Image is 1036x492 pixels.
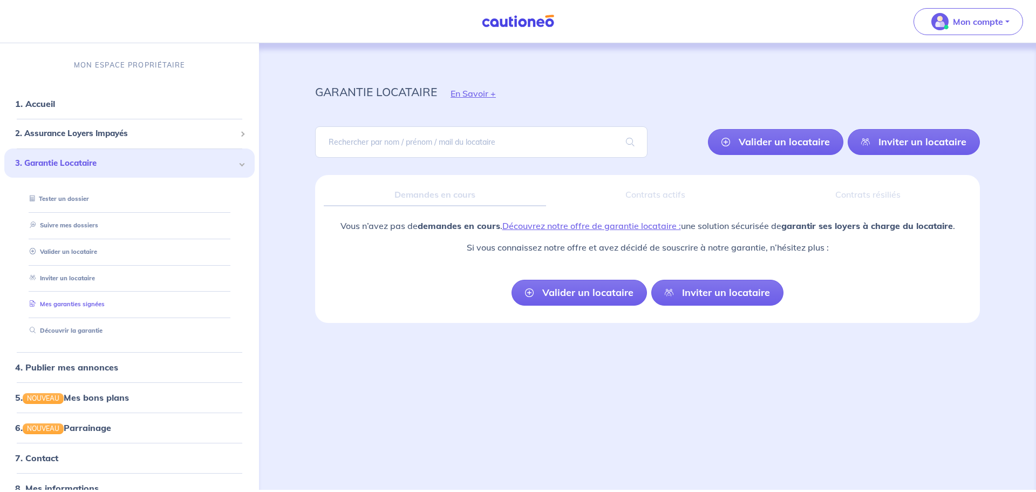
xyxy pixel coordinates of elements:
[44,63,52,71] img: tab_domain_overview_orange.svg
[914,8,1023,35] button: illu_account_valid_menu.svgMon compte
[122,63,131,71] img: tab_keywords_by_traffic_grey.svg
[708,129,843,155] a: Valider un locataire
[25,327,103,334] a: Découvrir la garantie
[315,126,647,158] input: Rechercher par nom / prénom / mail du locataire
[17,190,242,208] div: Tester un dossier
[418,220,500,231] strong: demandes en cours
[15,392,129,403] a: 5.NOUVEAUMes bons plans
[25,248,97,255] a: Valider un locataire
[781,220,953,231] strong: garantir ses loyers à charge du locataire
[15,127,236,140] span: 2. Assurance Loyers Impayés
[17,28,26,37] img: website_grey.svg
[17,17,26,26] img: logo_orange.svg
[15,362,118,373] a: 4. Publier mes annonces
[4,93,255,114] div: 1. Accueil
[17,295,242,313] div: Mes garanties signées
[15,422,111,433] a: 6.NOUVEAUParrainage
[651,280,783,306] a: Inviter un locataire
[56,64,83,71] div: Domaine
[25,195,89,203] a: Tester un dossier
[953,15,1003,28] p: Mon compte
[17,243,242,261] div: Valider un locataire
[848,129,980,155] a: Inviter un locataire
[15,98,55,109] a: 1. Accueil
[4,356,255,378] div: 4. Publier mes annonces
[340,241,955,254] p: Si vous connaissez notre offre et avez décidé de souscrire à notre garantie, n’hésitez plus :
[30,17,53,26] div: v 4.0.25
[340,219,955,232] p: Vous n’avez pas de . une solution sécurisée de .
[931,13,949,30] img: illu_account_valid_menu.svg
[74,60,185,70] p: MON ESPACE PROPRIÉTAIRE
[512,280,647,306] a: Valider un locataire
[17,217,242,234] div: Suivre mes dossiers
[613,127,647,157] span: search
[15,157,236,170] span: 3. Garantie Locataire
[4,149,255,178] div: 3. Garantie Locataire
[4,387,255,408] div: 5.NOUVEAUMes bons plans
[502,220,681,231] a: Découvrez notre offre de garantie locataire :
[17,322,242,340] div: Découvrir la garantie
[28,28,122,37] div: Domaine: [DOMAIN_NAME]
[134,64,165,71] div: Mots-clés
[4,123,255,144] div: 2. Assurance Loyers Impayés
[25,300,105,308] a: Mes garanties signées
[4,417,255,439] div: 6.NOUVEAUParrainage
[315,82,437,102] p: garantie locataire
[4,447,255,469] div: 7. Contact
[17,269,242,287] div: Inviter un locataire
[25,274,95,282] a: Inviter un locataire
[15,453,58,463] a: 7. Contact
[478,15,558,28] img: Cautioneo
[437,78,509,109] button: En Savoir +
[25,221,98,229] a: Suivre mes dossiers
